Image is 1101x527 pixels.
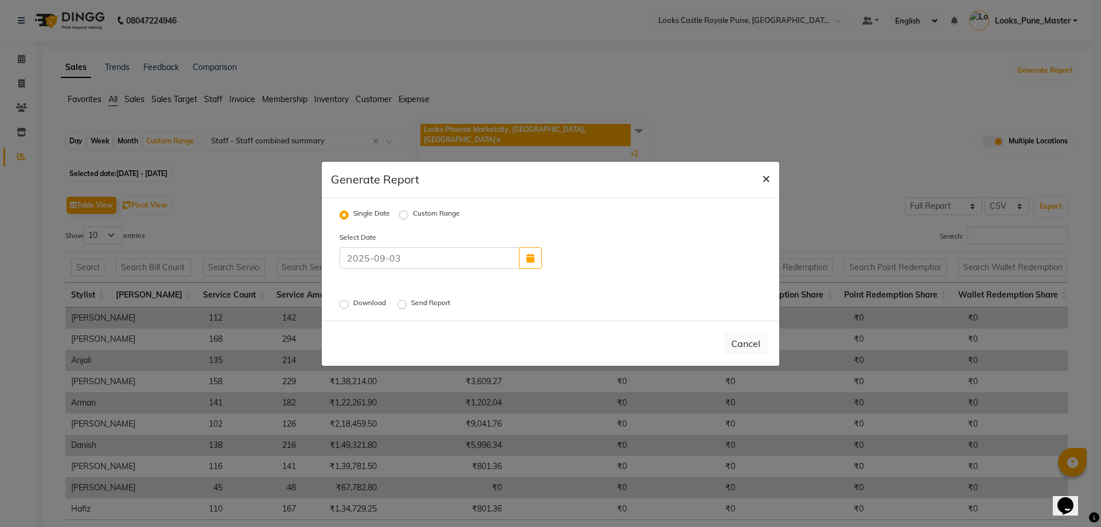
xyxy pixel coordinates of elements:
[353,208,390,222] label: Single Date
[413,208,460,222] label: Custom Range
[724,333,768,354] button: Cancel
[331,171,419,188] h5: Generate Report
[762,169,770,186] span: ×
[411,298,452,311] label: Send Report
[1053,481,1090,516] iframe: chat widget
[753,162,779,194] button: Close
[353,298,388,311] label: Download
[331,232,441,243] label: Select Date
[339,247,520,269] input: 2025-09-03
